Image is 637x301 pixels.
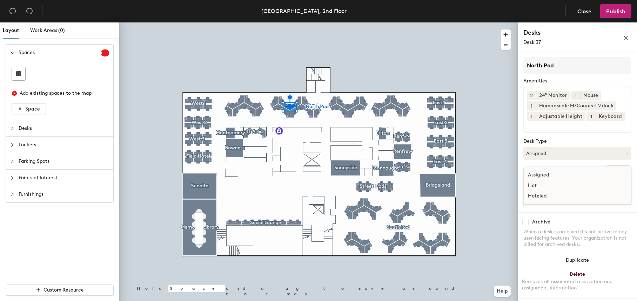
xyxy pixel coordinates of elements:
span: close-circle [12,91,17,96]
span: 2 [530,92,533,99]
button: 1 [527,112,536,121]
span: 1 [531,102,532,110]
button: DeleteRemoves all associated reservation and assignment information [518,267,637,298]
button: 2 [527,91,536,100]
div: Desk Type [523,139,631,144]
span: collapsed [10,126,14,131]
div: Archive [532,219,550,225]
span: 1 [531,113,532,120]
span: Space [25,106,40,112]
span: Spaces [19,45,101,61]
button: Space [12,103,46,114]
span: collapsed [10,143,14,147]
sup: 1 [101,49,109,56]
span: Layout [3,27,19,33]
span: expanded [10,51,14,55]
span: Lockers [19,137,109,153]
div: Hoteled [524,191,594,201]
button: Help [494,286,511,297]
div: When a desk is archived it's not active in any user-facing features. Your organization is not bil... [523,229,631,248]
span: Work Areas (0) [30,27,65,33]
div: Humanscale M/Connect 2 dock [536,101,616,111]
span: 1 [590,113,592,120]
button: Close [571,4,597,18]
div: [GEOGRAPHIC_DATA], 2nd Floor [261,7,347,15]
span: Parking Spots [19,153,109,169]
button: Duplicate [518,253,637,267]
div: Keyboard [596,112,625,121]
span: close [623,35,628,40]
button: Custom Resource [6,285,114,296]
h4: Desks [523,28,601,37]
button: 1 [527,101,536,111]
div: Adjustable Height [536,112,585,121]
span: Custom Resource [43,287,84,293]
span: Close [577,8,591,15]
span: 1 [101,51,109,55]
div: Add existing spaces to the map [20,89,103,97]
span: Furnishings [19,186,109,202]
span: Publish [606,8,625,15]
button: 1 [586,112,596,121]
span: collapsed [10,159,14,163]
button: Ungroup [606,165,631,177]
div: 24" Monitor [536,91,570,100]
span: 1 [575,92,577,99]
button: Assigned [523,147,631,160]
div: Mouse [580,91,601,100]
span: Desks [19,120,109,136]
div: Assigned [524,170,594,180]
div: Hot [524,180,594,191]
span: collapsed [10,192,14,196]
button: Publish [600,4,631,18]
span: undo [9,7,16,14]
div: Amenities [523,78,631,84]
span: Desk 37 [523,39,541,45]
span: collapsed [10,176,14,180]
span: Points of Interest [19,170,109,186]
button: Redo (⌘ + ⇧ + Z) [22,4,36,18]
button: 1 [571,91,580,100]
button: Undo (⌘ + Z) [6,4,20,18]
div: Removes all associated reservation and assignment information [522,279,633,291]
